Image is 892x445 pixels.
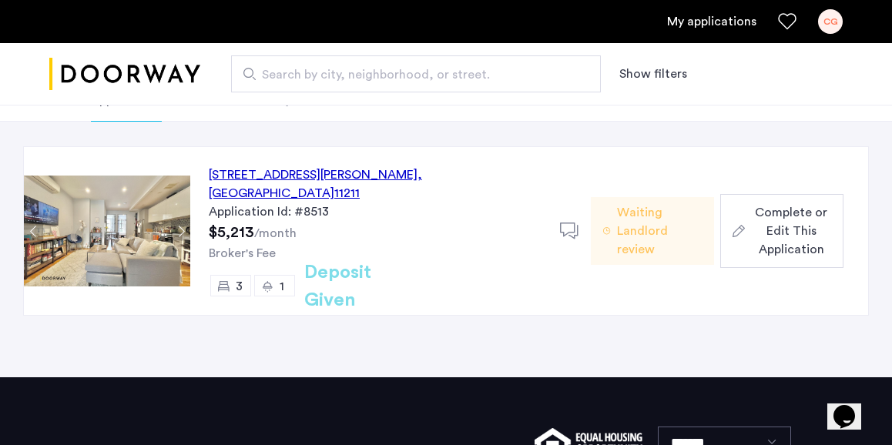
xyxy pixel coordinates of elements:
button: Previous apartment [24,222,43,241]
span: 1 [280,280,284,293]
div: CG [818,9,843,34]
span: Complete or Edit This Application [751,203,831,259]
img: Apartment photo [24,176,190,286]
a: Favorites [778,12,796,31]
div: Application Id: #8513 [209,202,542,221]
sub: /month [254,227,297,239]
button: Show or hide filters [619,65,687,83]
button: Next apartment [171,222,190,241]
img: logo [49,45,200,103]
span: Search by city, neighborhood, or street. [262,65,558,84]
input: Apartment Search [231,55,601,92]
span: $5,213 [209,225,254,240]
span: Waiting Landlord review [617,203,702,259]
a: My application [667,12,756,31]
iframe: chat widget [827,383,877,430]
h2: Deposit Given [304,259,427,314]
div: [STREET_ADDRESS][PERSON_NAME] 11211 [209,166,542,202]
span: Broker's Fee [209,247,276,259]
span: 3 [236,280,243,293]
button: button [720,194,843,268]
a: Cazamio logo [49,45,200,103]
